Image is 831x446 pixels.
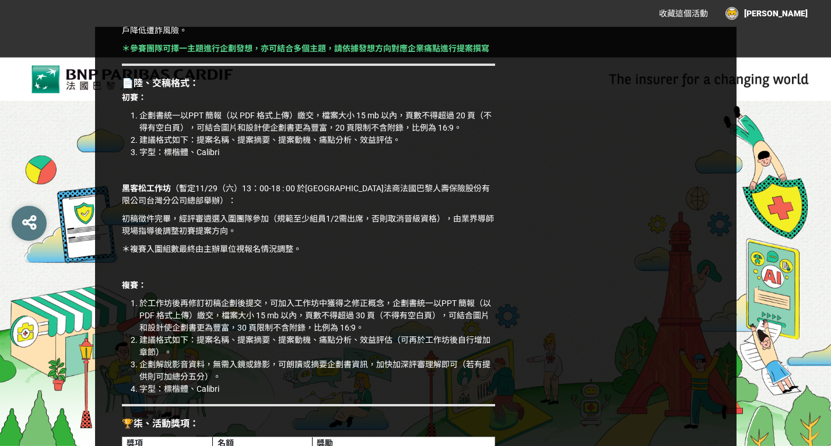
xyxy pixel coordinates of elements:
[139,383,495,395] li: 字型：標楷體、Calibri
[659,9,708,18] span: 收藏這個活動
[122,93,146,102] strong: 初賽：
[139,359,495,383] li: 企劃解說影音資料，無需入鏡或錄影，可朗讀或摘要企劃書資訊，加快加深評審理解即可（若有提供則可加總分五分）。
[122,243,495,255] p: ＊複賽入圍組數最終由主辦單位視報名情況調整。
[122,78,199,89] strong: 📄陸、交稿格式：
[122,213,495,237] p: 初稿徵件完畢，經評審遴選入圍團隊參加（規範至少組員1/2需出席，否則取消晉級資格），由業界導師現場指導後調整初賽提案方向。
[139,110,495,134] li: 企劃書統一以PPT 簡報（以 PDF 格式上傳）繳交，檔案大小 15 mb 以內，頁數不得超過 20 頁（不得有空白頁），可結合圖片和設計使企劃書更為豐富，20 頁限制不含附錄，比例為 16:9。
[122,280,146,290] strong: 複賽：
[139,297,495,334] li: 於工作坊後再修訂初稿企劃後提交，可加入工作坊中獲得之修正概念，企劃書統一以PPT 簡報（以 PDF 格式上傳）繳交，檔案大小 15 mb 以內，頁數不得超過 30 頁（不得有空白頁），可結合圖片...
[139,134,495,146] li: 建議格式如下：提案名稱、提案摘要、提案動機、痛點分析、效益評估。
[122,182,495,207] p: （暫定11/29（六）13：00-18 : 00 於[GEOGRAPHIC_DATA]法商法國巴黎人壽保險股份有限公司台灣分公司總部舉辦）：
[139,334,495,359] li: 建議格式如下：提案名稱、提案摘要、提案動機、痛點分析、效益評估（可再於工作坊後自行增加章節）。
[139,146,495,159] li: 字型：標楷體、Calibri
[122,44,489,53] strong: ＊參賽團隊可擇一主題進行企劃發想，亦可結合多個主題，請依據發想方向對應企業痛點進行提案撰寫
[122,418,199,429] strong: 🏆柒、活動獎項：
[122,184,171,193] strong: 黑客松工作坊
